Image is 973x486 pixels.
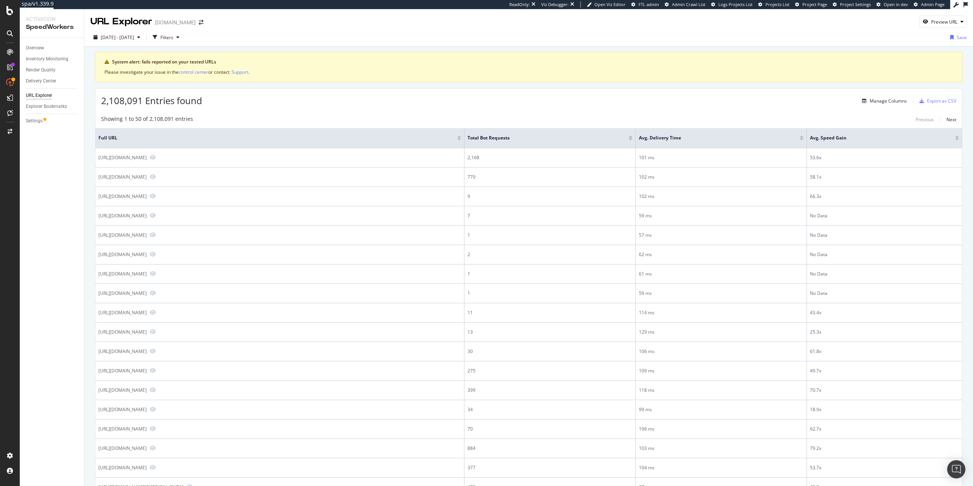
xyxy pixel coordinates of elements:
div: 106 ms [639,348,804,355]
div: Inventory Monitoring [26,55,68,63]
div: 61 ms [639,271,804,277]
a: Preview https://www.sephora.fr/p/dior-addict-stellar-gloss---baume-gloss-505648.html [150,213,156,218]
div: 106 ms [639,426,804,432]
div: 118 ms [639,387,804,394]
div: warning banner [95,52,962,82]
button: Preview URL [919,16,967,28]
div: 102 ms [639,174,804,180]
a: Settings [26,117,79,125]
div: [URL][DOMAIN_NAME] [98,387,147,393]
div: No Data [810,290,959,297]
div: Previous [916,116,934,123]
span: Logs Projects List [718,2,753,7]
a: Preview https://www.sephora.fr/p/pro-filt-r-soft-matte-longwear-foundation---fond-de-teint-longue... [150,465,156,470]
div: [URL][DOMAIN_NAME] [98,271,147,277]
span: FTL admin [639,2,659,7]
button: [DATE] - [DATE] [90,31,143,43]
span: [DATE] - [DATE] [101,34,134,41]
div: 53.6x [810,154,959,161]
div: 129 ms [639,329,804,336]
div: [URL][DOMAIN_NAME] [98,464,147,471]
div: 779 [467,174,632,180]
a: Projects List [758,2,789,8]
div: URL Explorer [90,15,152,28]
div: [URL][DOMAIN_NAME] [98,367,147,374]
div: 25.3x [810,329,959,336]
a: Admin Page [914,2,944,8]
div: Viz Debugger: [541,2,569,8]
span: Admin Crawl List [672,2,705,7]
div: 62 ms [639,251,804,258]
div: [URL][DOMAIN_NAME] [98,251,147,258]
div: No Data [810,271,959,277]
div: Showing 1 to 50 of 2,108,091 entries [101,115,193,124]
div: arrow-right-arrow-left [199,20,203,25]
div: control center [179,69,208,75]
a: Preview https://www.sephora.fr/VERSACE/BVERSA [150,407,156,412]
div: Next [946,116,956,123]
div: [URL][DOMAIN_NAME] [98,212,147,219]
div: [DOMAIN_NAME] [155,19,196,26]
div: System alert: fails reported on your tested URLs [112,59,953,65]
a: Open in dev [876,2,908,8]
button: Export as CSV [916,95,956,107]
div: Open Intercom Messenger [947,460,965,478]
div: Filters [160,34,173,41]
div: [URL][DOMAIN_NAME] [98,329,147,335]
span: Admin Page [921,2,944,7]
span: Avg. Delivery Time [639,135,789,141]
div: 1 [467,271,632,277]
span: Projects List [765,2,789,7]
div: Overview [26,44,44,52]
div: 2 [467,251,632,258]
div: 57 ms [639,232,804,239]
button: Filters [150,31,182,43]
div: 18.9x [810,406,959,413]
a: Preview https://www.sephora.fr/p/blue-moon---baume-nettoyant-serenite-439756.html [150,193,156,199]
span: Project Settings [840,2,871,7]
div: URL Explorer [26,92,52,100]
div: 53.7x [810,464,959,471]
div: [URL][DOMAIN_NAME] [98,406,147,413]
div: No Data [810,251,959,258]
a: Project Settings [833,2,871,8]
div: Delivery Center [26,77,56,85]
div: No Data [810,212,959,219]
span: Avg. Speed Gain [810,135,944,141]
div: Export as CSV [927,98,956,104]
div: 275 [467,367,632,374]
a: Open Viz Editor [587,2,626,8]
span: Open Viz Editor [594,2,626,7]
div: Activation [26,15,78,23]
div: 9 [467,193,632,200]
a: Preview https://www.sephora.fr/p/bleu-de-chanel---eau-de-parfum-304708.html [150,155,156,160]
a: Preview https://www.sephora.fr/p/trousse-prodigieuse-663135.html [150,348,156,354]
a: Delivery Center [26,77,79,85]
a: Preview https://www.sephora.fr/marques/de-a-a-z/chanel/soin-visage/masque-visage/masque-creme-c31... [150,329,156,334]
a: Inventory Monitoring [26,55,79,63]
div: 2,168 [467,154,632,161]
span: Total Bot Requests [467,135,617,141]
div: Preview URL [931,19,957,25]
div: 13 [467,329,632,336]
a: Render Quality [26,66,79,74]
a: Preview https://www.sephora.fr/p/boss-man---deodorant-spray-27732.html [150,426,156,431]
div: Settings [26,117,43,125]
div: 1 [467,290,632,297]
div: Please investigate your issue in the or contact . [105,68,953,76]
div: 34 [467,406,632,413]
a: URL Explorer [26,92,79,100]
div: 399 [467,387,632,394]
a: Preview https://www.sephora.fr/recherche/?q=zara+uomo [150,252,156,257]
a: Preview https://www.sephora.fr/p/baby-bake-mini-easy-bake-loose-powder---mini-poudre-fixante-libr... [150,445,156,451]
div: SpeedWorkers [26,23,78,32]
div: 884 [467,445,632,452]
div: 62.7x [810,426,959,432]
div: ReadOnly: [509,2,530,8]
div: Explorer Bookmarks [26,103,67,111]
div: 43.4x [810,309,959,316]
a: Preview https://www.sephora.fr/marques/de-a-a-z/payot-payot/?scgid=C313660&page=175 [150,290,156,296]
span: 2,108,091 Entries found [101,94,202,107]
a: Preview https://www.sephora.fr/p/eau-du-soir---eau-de-parfum-P579345.html [150,368,156,373]
div: 61.8x [810,348,959,355]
